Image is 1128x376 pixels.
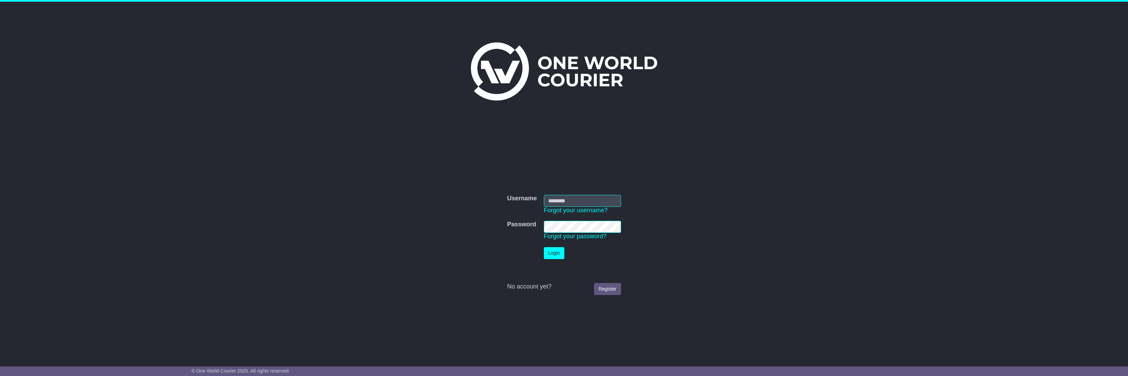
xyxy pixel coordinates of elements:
[544,207,608,214] a: Forgot your username?
[544,247,564,259] button: Login
[507,221,536,228] label: Password
[544,233,607,240] a: Forgot your password?
[192,368,290,374] span: © One World Courier 2025. All rights reserved.
[507,283,621,291] div: No account yet?
[471,42,657,100] img: One World
[594,283,621,295] a: Register
[507,195,537,202] label: Username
